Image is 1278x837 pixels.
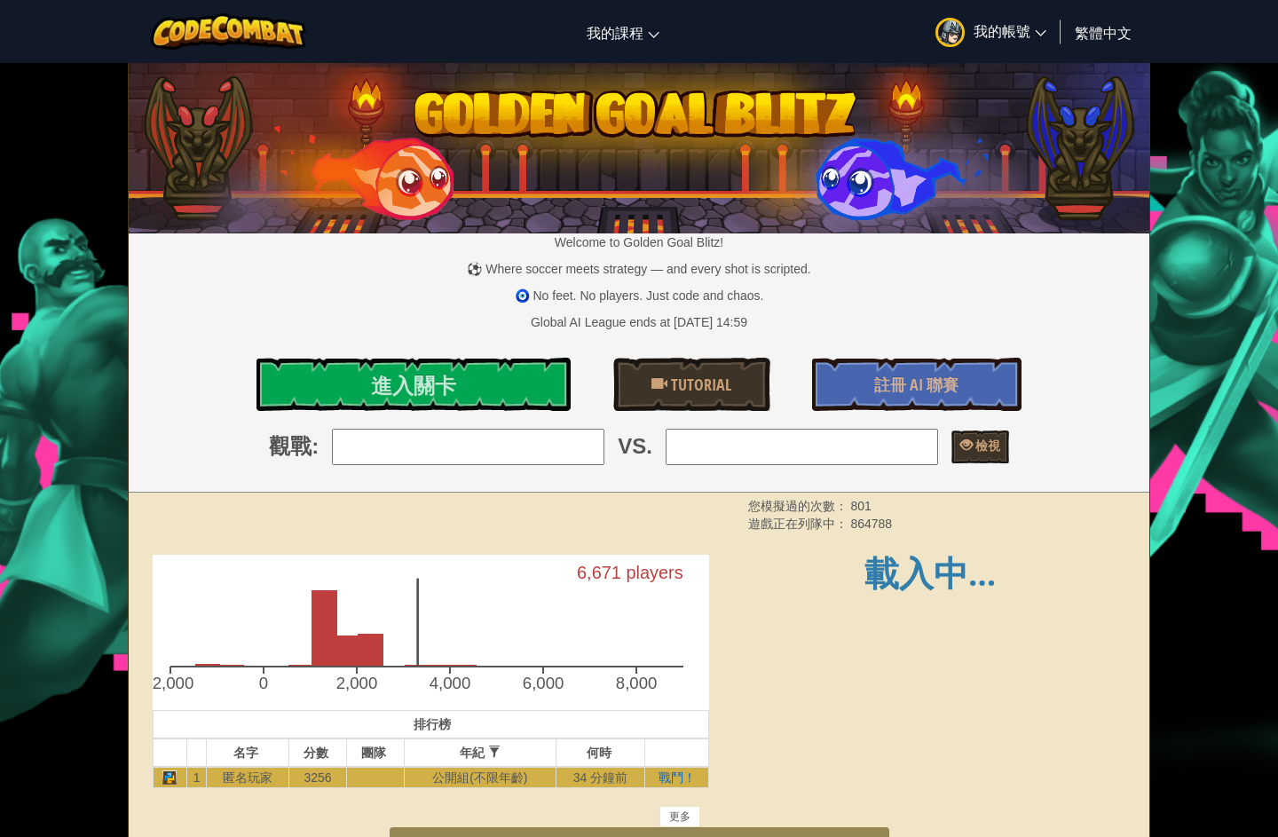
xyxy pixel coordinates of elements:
[556,738,645,767] th: 何時
[973,437,1000,454] span: 檢視
[556,767,645,788] td: 34 分鐘前
[618,675,659,693] text: 8,000
[618,431,652,462] span: VS.
[347,738,405,767] th: 團隊
[414,717,451,731] span: 排行榜
[812,358,1022,411] a: 註冊 AI 聯賽
[531,313,747,331] div: Global AI League ends at [DATE] 14:59
[850,499,871,513] span: 801
[667,374,731,396] span: Tutorial
[207,738,289,767] th: 名字
[525,675,566,693] text: 6,000
[874,374,958,396] span: 註冊 AI 聯賽
[578,8,668,56] a: 我的課程
[288,738,346,767] th: 分數
[613,358,770,411] a: Tutorial
[207,767,289,788] td: 匿名玩家
[312,431,319,462] span: :
[129,56,1149,233] img: Golden Goal
[748,499,851,513] span: 您模擬過的次數：
[659,806,700,827] div: 更多
[935,18,965,47] img: avatar
[269,431,312,462] span: 觀戰
[1075,23,1132,42] span: 繁體中文
[259,675,268,693] text: 0
[337,675,379,693] text: 2,000
[659,770,696,785] a: 戰鬥！
[579,562,685,581] text: 6,671 players
[371,371,456,399] span: 進入關卡
[748,517,851,531] span: 遊戲正在列隊中：
[405,738,556,767] th: 年紀
[1066,8,1140,56] a: 繁體中文
[974,21,1046,40] span: 我的帳號
[587,23,643,42] span: 我的課程
[186,767,207,788] td: 1
[927,4,1055,59] a: 我的帳號
[129,260,1149,278] p: ⚽ Where soccer meets strategy — and every shot is scripted.
[129,287,1149,304] p: 🧿 No feet. No players. Just code and chaos.
[147,675,194,693] text: -2,000
[850,517,892,531] span: 864788
[129,233,1149,251] p: Welcome to Golden Goal Blitz!
[430,675,472,693] text: 4,000
[151,13,306,50] img: CodeCombat logo
[288,767,346,788] td: 3256
[405,767,556,788] td: 公開組(不限年齡)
